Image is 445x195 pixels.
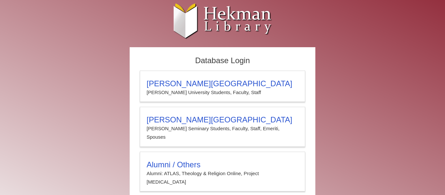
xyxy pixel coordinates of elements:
[147,79,298,88] h3: [PERSON_NAME][GEOGRAPHIC_DATA]
[140,107,305,147] a: [PERSON_NAME][GEOGRAPHIC_DATA][PERSON_NAME] Seminary Students, Faculty, Staff, Emeriti, Spouses
[147,160,298,187] summary: Alumni / OthersAlumni: ATLAS, Theology & Religion Online, Project [MEDICAL_DATA]
[147,169,298,187] p: Alumni: ATLAS, Theology & Religion Online, Project [MEDICAL_DATA]
[147,124,298,142] p: [PERSON_NAME] Seminary Students, Faculty, Staff, Emeriti, Spouses
[147,115,298,124] h3: [PERSON_NAME][GEOGRAPHIC_DATA]
[147,88,298,97] p: [PERSON_NAME] University Students, Faculty, Staff
[147,160,298,169] h3: Alumni / Others
[140,71,305,102] a: [PERSON_NAME][GEOGRAPHIC_DATA][PERSON_NAME] University Students, Faculty, Staff
[136,54,309,67] h2: Database Login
